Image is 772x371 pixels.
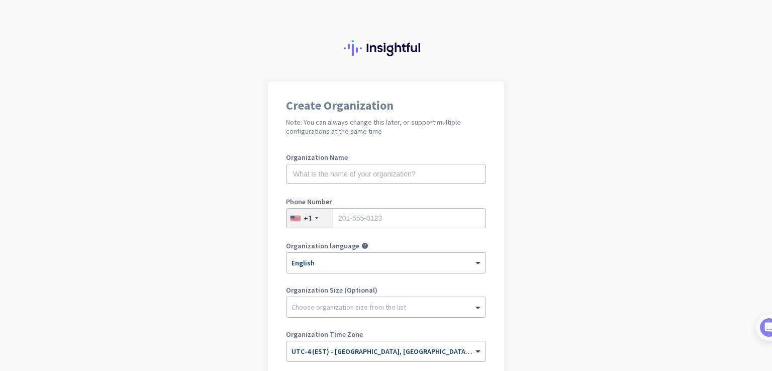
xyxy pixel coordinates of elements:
h1: Create Organization [286,100,486,112]
label: Organization Name [286,154,486,161]
input: What is the name of your organization? [286,164,486,184]
label: Organization Size (Optional) [286,287,486,294]
label: Organization Time Zone [286,331,486,338]
div: +1 [304,213,312,223]
i: help [361,242,368,249]
img: Insightful [344,40,428,56]
label: Organization language [286,242,359,249]
input: 201-555-0123 [286,208,486,228]
label: Phone Number [286,198,486,205]
h2: Note: You can always change this later, or support multiple configurations at the same time [286,118,486,136]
